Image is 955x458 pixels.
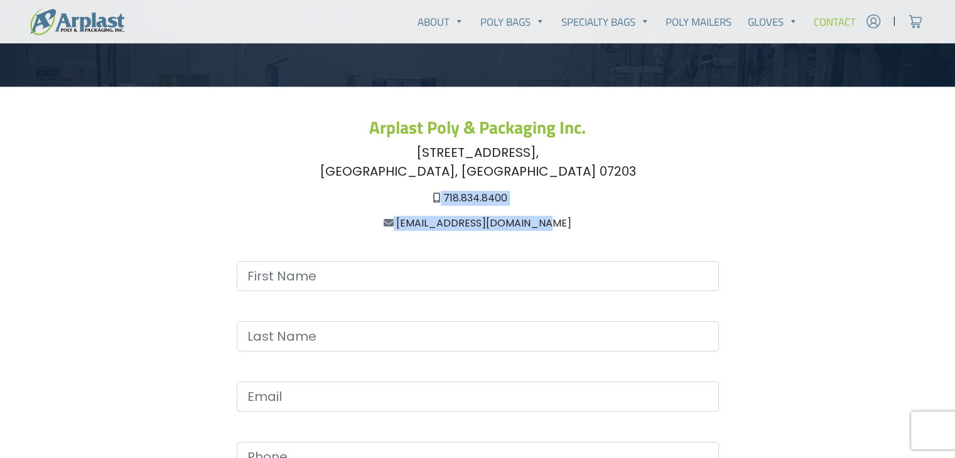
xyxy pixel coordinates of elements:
[237,321,719,351] input: Last Name
[893,14,896,29] span: |
[806,9,864,34] a: Contact
[740,9,806,34] a: Gloves
[71,143,885,181] div: [STREET_ADDRESS], [GEOGRAPHIC_DATA], [GEOGRAPHIC_DATA] 07203
[409,9,472,34] a: About
[657,9,740,34] a: Poly Mailers
[472,9,553,34] a: Poly Bags
[237,261,719,291] input: First Name
[396,216,571,230] a: [EMAIL_ADDRESS][DOMAIN_NAME]
[30,8,124,35] img: logo
[71,117,885,138] h3: Arplast Poly & Packaging Inc.
[553,9,658,34] a: Specialty Bags
[237,381,719,412] input: Email
[443,191,507,205] a: 718.834.8400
